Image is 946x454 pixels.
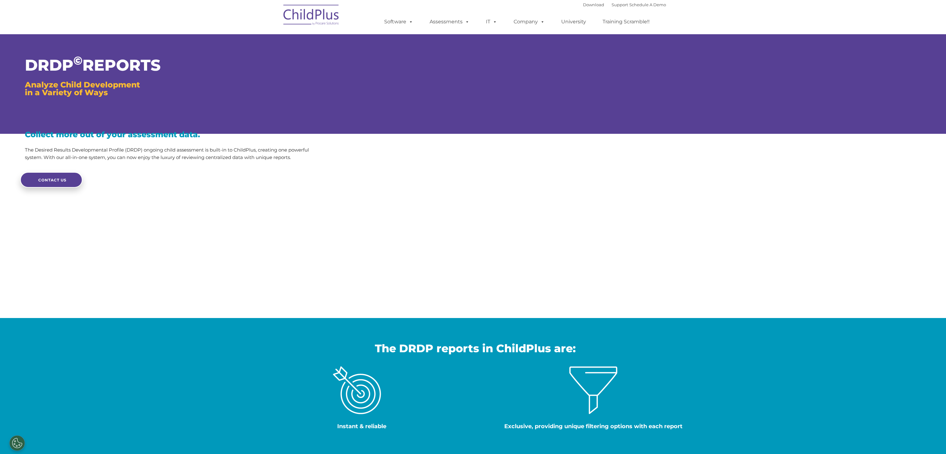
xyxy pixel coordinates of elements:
[569,366,617,414] img: filter
[5,341,946,355] h2: The DRDP reports in ChildPlus are:
[25,88,108,97] span: in a Variety of Ways
[333,366,381,414] img: reliable
[378,16,419,28] a: Software
[25,131,326,138] h3: Collect more out of your assessment data.
[555,16,592,28] a: University
[612,2,628,7] a: Support
[250,422,473,431] h4: Instant & reliable
[38,178,67,182] span: CONTACT US
[629,2,666,7] a: Schedule A Demo
[280,0,343,31] img: ChildPlus by Procare Solutions
[507,16,551,28] a: Company
[583,2,666,7] font: |
[423,16,476,28] a: Assessments
[25,58,326,73] h1: DRDP REPORTS
[20,172,82,188] a: CONTACT US
[73,54,82,68] sup: ©
[9,435,25,451] button: Cookies Settings
[583,2,604,7] a: Download
[596,16,656,28] a: Training Scramble!!
[478,422,709,431] h4: Exclusive, providing unique filtering options with each report
[25,146,326,161] p: The Desired Results Developmental Profile (DRDP) ongoing child assessment is built-in to ChildPlu...
[480,16,503,28] a: IT
[25,80,140,89] span: Analyze Child Development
